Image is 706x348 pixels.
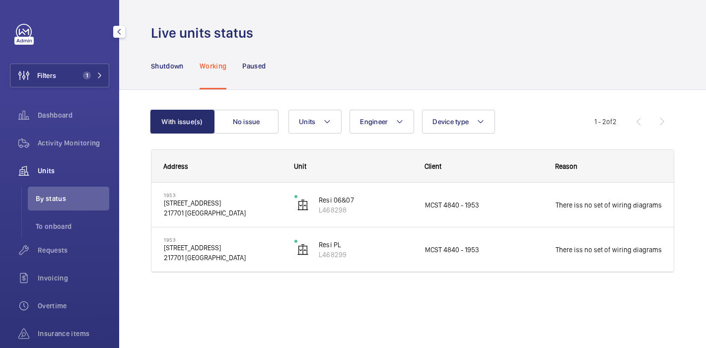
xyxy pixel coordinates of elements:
p: 1953 [164,237,282,243]
p: Resi 06&07 [319,195,412,205]
span: Dashboard [38,110,109,120]
span: Units [299,118,315,126]
span: To onboard [36,221,109,231]
span: Insurance items [38,329,109,339]
span: Unit [294,162,306,170]
p: Resi PL [319,240,412,250]
span: of [606,118,613,126]
span: Filters [37,70,56,80]
button: Units [288,110,342,134]
span: Reason [555,162,577,170]
p: There iss no set of wiring diagrams on site [556,200,661,210]
span: 1 - 2 2 [594,118,617,125]
p: L468299 [319,250,412,260]
p: [STREET_ADDRESS] [164,198,282,208]
span: Overtime [38,301,109,311]
img: elevator.svg [297,199,309,211]
p: 217701 [GEOGRAPHIC_DATA] [164,208,282,218]
span: Activity Monitoring [38,138,109,148]
p: There iss no set of wiring diagrams on site [556,244,661,255]
span: Device type [432,118,469,126]
span: Client [424,162,441,170]
span: Invoicing [38,273,109,283]
p: L468298 [319,205,412,215]
span: Engineer [360,118,388,126]
span: Requests [38,245,109,255]
img: elevator.svg [297,244,309,256]
button: With issue(s) [150,110,214,134]
span: Address [163,162,188,170]
button: No issue [214,110,279,134]
button: Engineer [350,110,414,134]
span: By status [36,194,109,204]
span: 1 [83,71,91,79]
span: MCST 4840 - 1953 [425,244,543,255]
button: Filters1 [10,64,109,87]
p: [STREET_ADDRESS] [164,243,282,253]
p: 217701 [GEOGRAPHIC_DATA] [164,253,282,263]
p: 1953 [164,192,282,198]
p: Working [200,61,226,71]
button: Device type [422,110,495,134]
h1: Live units status [151,24,259,42]
p: Shutdown [151,61,184,71]
p: Paused [242,61,266,71]
span: MCST 4840 - 1953 [425,200,543,210]
span: Units [38,166,109,176]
